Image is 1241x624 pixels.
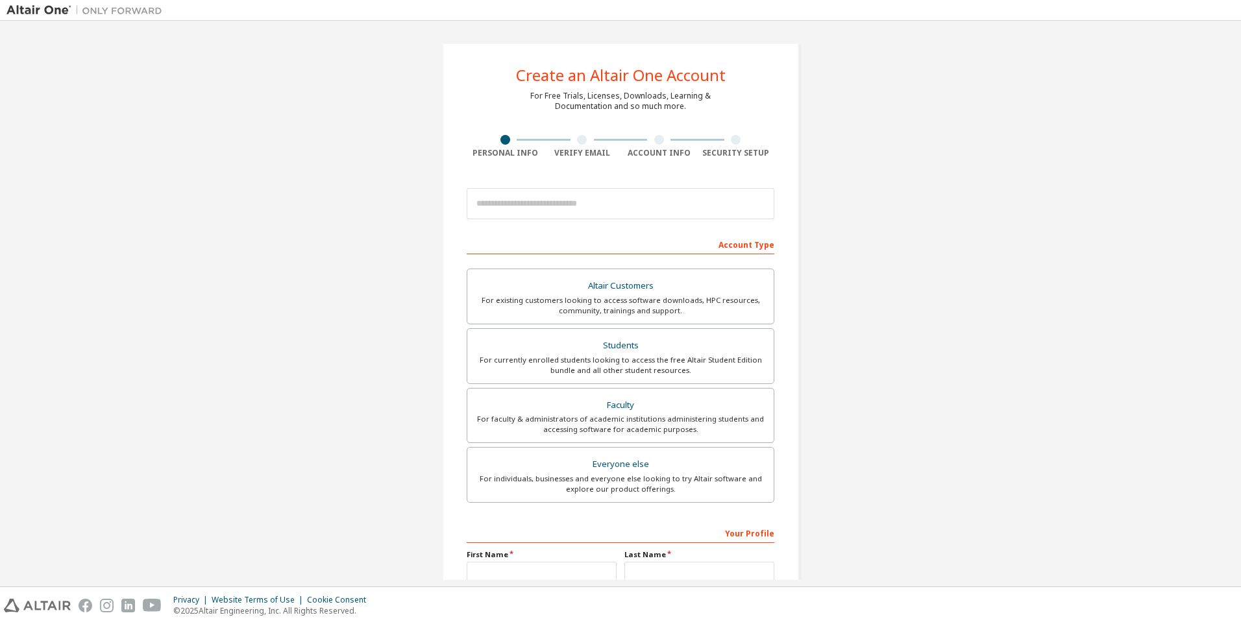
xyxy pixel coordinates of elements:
img: linkedin.svg [121,599,135,612]
div: Personal Info [467,148,544,158]
div: Security Setup [698,148,775,158]
div: Cookie Consent [307,595,374,605]
img: facebook.svg [79,599,92,612]
div: Website Terms of Use [212,595,307,605]
div: Account Info [620,148,698,158]
img: instagram.svg [100,599,114,612]
div: For faculty & administrators of academic institutions administering students and accessing softwa... [475,414,766,435]
img: altair_logo.svg [4,599,71,612]
div: Your Profile [467,522,774,543]
label: Last Name [624,549,774,560]
div: Verify Email [544,148,621,158]
div: For existing customers looking to access software downloads, HPC resources, community, trainings ... [475,295,766,316]
div: Students [475,337,766,355]
div: Everyone else [475,455,766,474]
div: For Free Trials, Licenses, Downloads, Learning & Documentation and so much more. [530,91,711,112]
p: © 2025 Altair Engineering, Inc. All Rights Reserved. [173,605,374,616]
div: For individuals, businesses and everyone else looking to try Altair software and explore our prod... [475,474,766,494]
div: Create an Altair One Account [516,67,726,83]
img: youtube.svg [143,599,162,612]
div: Account Type [467,234,774,254]
div: Faculty [475,396,766,414]
div: Altair Customers [475,277,766,295]
div: For currently enrolled students looking to access the free Altair Student Edition bundle and all ... [475,355,766,376]
label: First Name [467,549,617,560]
div: Privacy [173,595,212,605]
img: Altair One [6,4,169,17]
